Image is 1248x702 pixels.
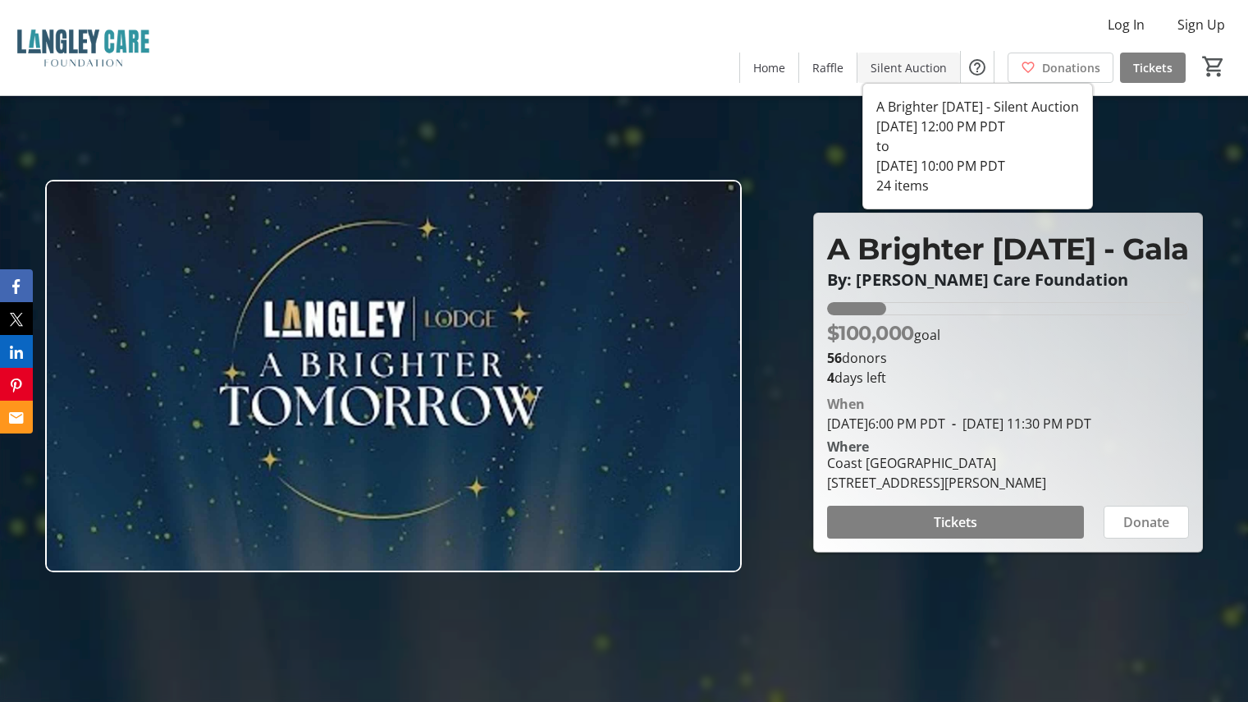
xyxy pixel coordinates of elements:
[827,473,1046,493] div: [STREET_ADDRESS][PERSON_NAME]
[1104,506,1189,539] button: Donate
[827,348,1189,368] p: donors
[961,51,994,84] button: Help
[1199,52,1228,81] button: Cart
[827,231,1189,267] span: A Brighter [DATE] - Gala
[945,415,962,433] span: -
[1120,53,1186,83] a: Tickets
[1177,15,1225,34] span: Sign Up
[857,53,960,83] a: Silent Auction
[934,512,977,532] span: Tickets
[871,59,947,76] span: Silent Auction
[876,97,1079,117] div: A Brighter [DATE] - Silent Auction
[753,59,785,76] span: Home
[1108,15,1145,34] span: Log In
[945,415,1091,433] span: [DATE] 11:30 PM PDT
[10,7,156,89] img: Langley Care Foundation 's Logo
[827,302,1189,315] div: 16.36633% of fundraising goal reached
[1133,59,1173,76] span: Tickets
[876,156,1079,176] div: [DATE] 10:00 PM PDT
[827,440,869,453] div: Where
[1095,11,1158,38] button: Log In
[876,117,1079,136] div: [DATE] 12:00 PM PDT
[812,59,843,76] span: Raffle
[876,176,1079,195] div: 24 items
[827,415,945,433] span: [DATE] 6:00 PM PDT
[45,180,742,572] img: Campaign CTA Media Photo
[1123,512,1169,532] span: Donate
[827,321,914,345] span: $100,000
[799,53,857,83] a: Raffle
[827,271,1189,289] p: By: [PERSON_NAME] Care Foundation
[827,349,842,367] b: 56
[740,53,798,83] a: Home
[827,394,865,414] div: When
[876,136,1079,156] div: to
[827,319,940,348] p: goal
[827,369,834,387] span: 4
[827,453,1046,473] div: Coast [GEOGRAPHIC_DATA]
[827,368,1189,388] p: days left
[1042,59,1100,76] span: Donations
[1008,53,1113,83] a: Donations
[1164,11,1238,38] button: Sign Up
[827,506,1084,539] button: Tickets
